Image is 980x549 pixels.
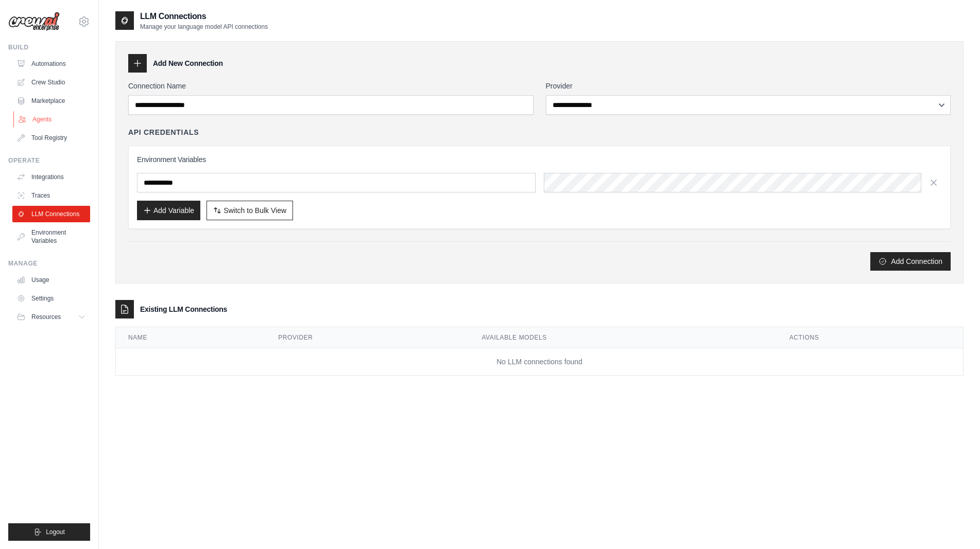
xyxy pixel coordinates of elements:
[12,93,90,109] a: Marketplace
[12,130,90,146] a: Tool Registry
[8,523,90,541] button: Logout
[8,259,90,268] div: Manage
[137,201,200,220] button: Add Variable
[469,327,777,348] th: Available Models
[31,313,61,321] span: Resources
[128,81,534,91] label: Connection Name
[777,327,963,348] th: Actions
[153,58,223,68] h3: Add New Connection
[137,154,942,165] h3: Environment Variables
[116,327,266,348] th: Name
[546,81,951,91] label: Provider
[8,12,60,31] img: Logo
[12,169,90,185] a: Integrations
[12,74,90,91] a: Crew Studio
[8,156,90,165] div: Operate
[116,348,963,376] td: No LLM connections found
[12,309,90,325] button: Resources
[46,528,65,536] span: Logout
[870,252,951,271] button: Add Connection
[140,23,268,31] p: Manage your language model API connections
[8,43,90,51] div: Build
[12,290,90,307] a: Settings
[12,187,90,204] a: Traces
[223,205,286,216] span: Switch to Bulk View
[12,272,90,288] a: Usage
[140,304,227,314] h3: Existing LLM Connections
[128,127,199,137] h4: API Credentials
[12,56,90,72] a: Automations
[13,111,91,128] a: Agents
[140,10,268,23] h2: LLM Connections
[12,224,90,249] a: Environment Variables
[12,206,90,222] a: LLM Connections
[207,201,293,220] button: Switch to Bulk View
[266,327,469,348] th: Provider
